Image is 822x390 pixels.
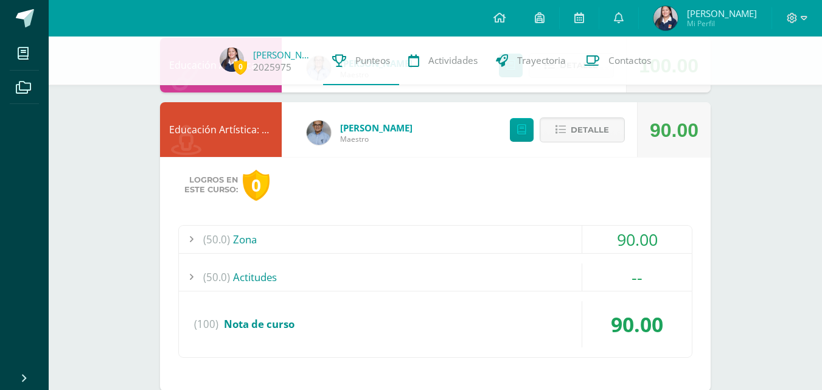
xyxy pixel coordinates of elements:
span: Maestro [340,134,413,144]
button: Detalle [540,117,625,142]
div: Actitudes [179,263,692,291]
span: Detalle [571,119,609,141]
span: Punteos [355,54,390,67]
a: 2025975 [253,61,291,74]
div: -- [582,263,692,291]
a: Punteos [323,37,399,85]
div: 0 [243,170,270,201]
span: Nota de curso [224,317,294,331]
div: 90.00 [582,226,692,253]
img: 94f2c78d5a9f833833166952f9b0ac0a.png [653,6,678,30]
div: Educación Artística: Teatro [160,102,282,157]
span: 0 [234,59,247,74]
img: c0a26e2fe6bfcdf9029544cd5cc8fd3b.png [307,120,331,145]
div: 90.00 [582,301,692,347]
a: Contactos [575,37,660,85]
span: (50.0) [203,263,230,291]
span: Trayectoria [517,54,566,67]
a: [PERSON_NAME] [253,49,314,61]
span: [PERSON_NAME] [687,7,757,19]
span: Mi Perfil [687,18,757,29]
img: 94f2c78d5a9f833833166952f9b0ac0a.png [220,47,244,72]
div: 90.00 [650,103,698,158]
div: Zona [179,226,692,253]
a: Trayectoria [487,37,575,85]
span: [PERSON_NAME] [340,122,413,134]
span: Contactos [608,54,651,67]
span: Actividades [428,54,478,67]
span: (50.0) [203,226,230,253]
span: Logros en este curso: [184,175,238,195]
a: Actividades [399,37,487,85]
span: (100) [194,301,218,347]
